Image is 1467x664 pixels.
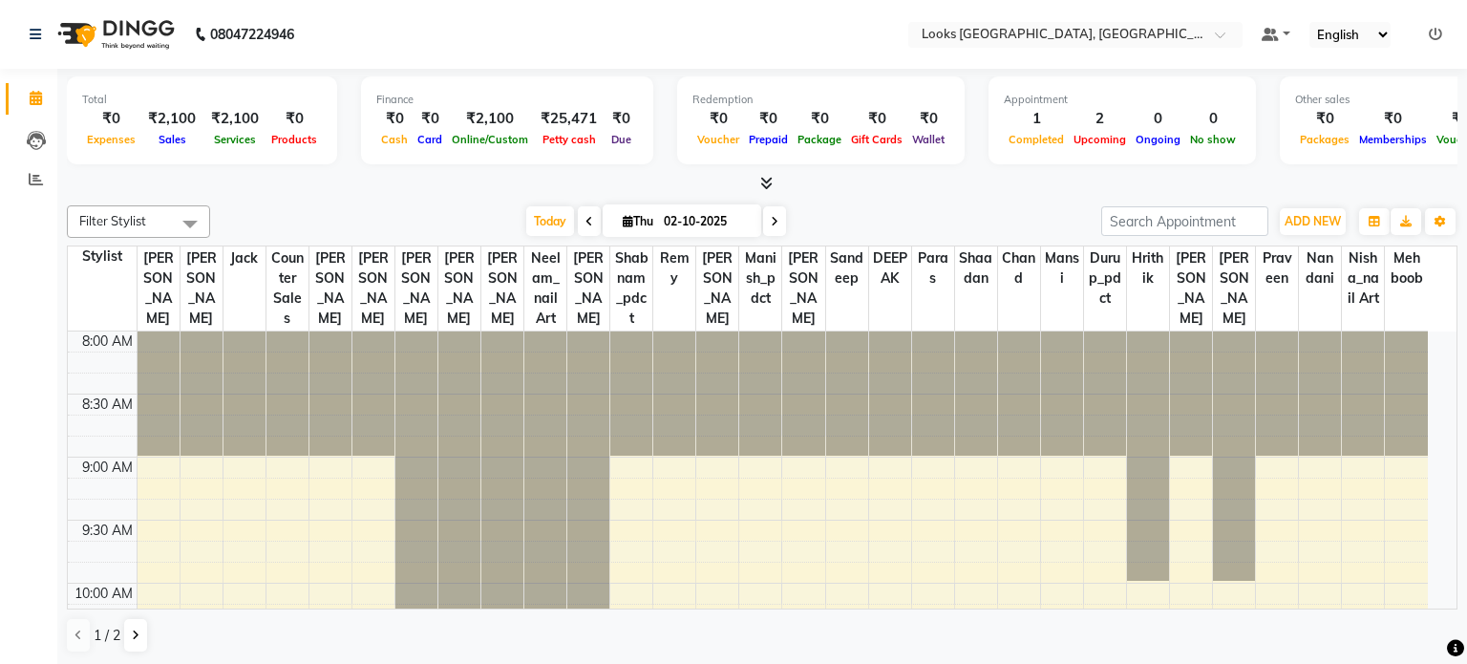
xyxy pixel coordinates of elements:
span: Gift Cards [846,133,907,146]
span: Ongoing [1131,133,1185,146]
span: 1 / 2 [94,626,120,646]
span: DEEPAK [869,246,911,290]
span: [PERSON_NAME] [181,246,223,331]
span: Paras [912,246,954,290]
span: chand [998,246,1040,290]
span: Packages [1295,133,1354,146]
span: Online/Custom [447,133,533,146]
span: Due [606,133,636,146]
div: ₹0 [744,108,793,130]
span: No show [1185,133,1241,146]
div: 1 [1004,108,1069,130]
div: ₹0 [266,108,322,130]
div: ₹0 [376,108,413,130]
span: Sales [154,133,191,146]
div: ₹25,471 [533,108,605,130]
div: 8:00 AM [78,332,137,352]
div: Stylist [68,246,137,267]
div: Total [82,92,322,108]
span: Remy [653,246,695,290]
span: [PERSON_NAME] [1170,246,1212,331]
div: ₹2,100 [447,108,533,130]
div: ₹0 [413,108,447,130]
span: [PERSON_NAME] [782,246,824,331]
div: ₹0 [605,108,638,130]
span: Expenses [82,133,140,146]
div: ₹0 [82,108,140,130]
span: Card [413,133,447,146]
span: Shaadan [955,246,997,290]
span: [PERSON_NAME] [352,246,394,331]
span: [PERSON_NAME] [138,246,180,331]
div: ₹0 [793,108,846,130]
span: Package [793,133,846,146]
span: Praveen [1256,246,1298,290]
div: 9:30 AM [78,521,137,541]
span: [PERSON_NAME] [696,246,738,331]
span: Hrithik [1127,246,1169,290]
span: [PERSON_NAME] [1213,246,1255,331]
div: ₹0 [692,108,744,130]
div: Finance [376,92,638,108]
span: Mansi [1041,246,1083,290]
img: logo [49,8,180,61]
span: Services [209,133,261,146]
span: Thu [618,214,658,228]
b: 08047224946 [210,8,294,61]
div: 2 [1069,108,1131,130]
span: Jack [223,246,266,270]
div: 0 [1185,108,1241,130]
span: [PERSON_NAME] [309,246,351,331]
div: ₹0 [1295,108,1354,130]
div: ₹0 [1354,108,1432,130]
span: Wallet [907,133,949,146]
div: ₹0 [907,108,949,130]
span: Completed [1004,133,1069,146]
span: Upcoming [1069,133,1131,146]
input: 2025-10-02 [658,207,754,236]
span: sandeep [826,246,868,290]
span: [PERSON_NAME] [438,246,480,331]
span: Durup_pdct [1084,246,1126,311]
span: [PERSON_NAME] [567,246,609,331]
span: Cash [376,133,413,146]
span: Today [526,206,574,236]
span: Nisha_nail art [1342,246,1384,311]
div: ₹2,100 [203,108,266,130]
span: Products [266,133,322,146]
button: ADD NEW [1280,208,1346,235]
span: Voucher [692,133,744,146]
span: Memberships [1354,133,1432,146]
div: 8:30 AM [78,395,137,415]
span: Neelam_nail art [524,246,566,331]
span: [PERSON_NAME] [481,246,523,331]
span: Counter Sales [266,246,308,331]
div: Appointment [1004,92,1241,108]
span: Manish_pdct [739,246,781,311]
div: 10:00 AM [71,584,137,604]
div: Redemption [692,92,949,108]
input: Search Appointment [1101,206,1268,236]
div: ₹2,100 [140,108,203,130]
span: [PERSON_NAME] [395,246,437,331]
span: Filter Stylist [79,213,146,228]
div: 0 [1131,108,1185,130]
span: Prepaid [744,133,793,146]
div: ₹0 [846,108,907,130]
span: ADD NEW [1285,214,1341,228]
span: Mehboob [1385,246,1428,290]
span: Petty cash [538,133,601,146]
span: Shabnam_pdct [610,246,652,331]
div: 9:00 AM [78,458,137,478]
span: Nandani [1299,246,1341,290]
